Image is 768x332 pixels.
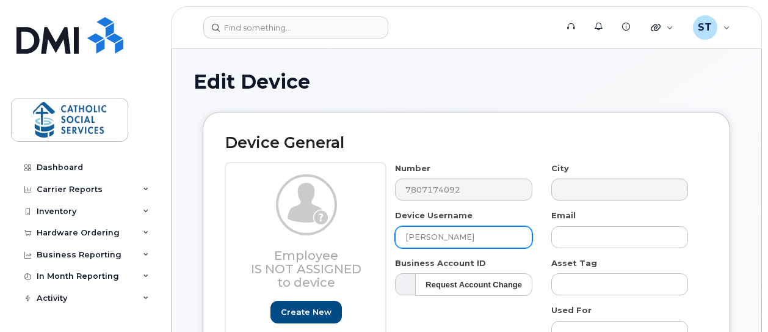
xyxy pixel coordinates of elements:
button: Request Account Change [415,273,532,296]
a: Create new [270,301,342,323]
label: City [551,163,569,174]
span: Is not assigned [251,262,361,276]
label: Email [551,210,576,221]
span: to device [277,275,335,290]
h3: Employee [246,249,366,289]
label: Business Account ID [395,257,486,269]
label: Used For [551,304,592,316]
label: Device Username [395,210,473,221]
h2: Device General [225,135,708,152]
strong: Request Account Change [426,280,522,289]
h1: Edit Device [194,71,739,92]
label: Number [395,163,430,174]
label: Asset Tag [551,257,597,269]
